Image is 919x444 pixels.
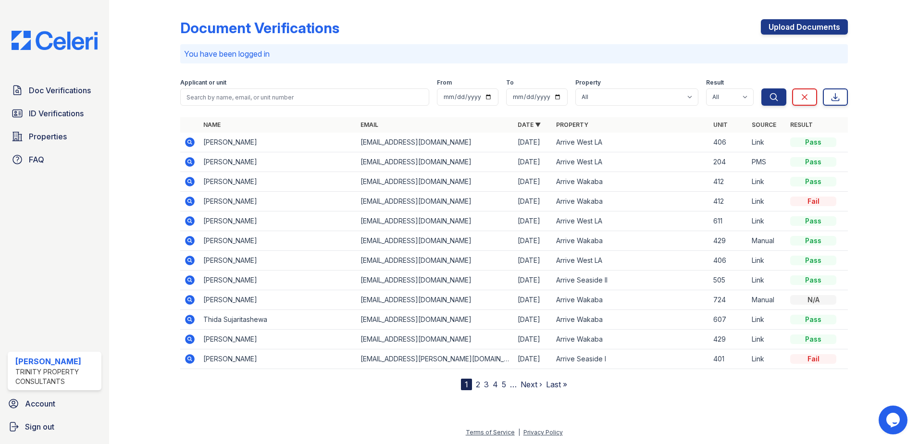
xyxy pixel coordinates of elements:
td: Link [748,349,786,369]
a: 3 [484,380,489,389]
span: Properties [29,131,67,142]
td: [DATE] [514,133,552,152]
td: Manual [748,231,786,251]
td: 429 [709,330,748,349]
td: [DATE] [514,330,552,349]
a: Unit [713,121,728,128]
td: [EMAIL_ADDRESS][DOMAIN_NAME] [357,211,514,231]
div: Document Verifications [180,19,339,37]
td: Arrive West LA [552,152,709,172]
td: Link [748,133,786,152]
label: To [506,79,514,86]
a: Next › [521,380,542,389]
td: Arrive Seaside II [552,271,709,290]
div: Pass [790,236,836,246]
td: Arrive Wakaba [552,172,709,192]
div: 1 [461,379,472,390]
td: Arrive Wakaba [552,310,709,330]
td: 412 [709,192,748,211]
div: Fail [790,197,836,206]
td: [PERSON_NAME] [199,172,357,192]
td: 429 [709,231,748,251]
td: [PERSON_NAME] [199,231,357,251]
td: [EMAIL_ADDRESS][DOMAIN_NAME] [357,271,514,290]
td: Link [748,192,786,211]
td: [PERSON_NAME] [199,271,357,290]
td: 412 [709,172,748,192]
a: Property [556,121,588,128]
td: [EMAIL_ADDRESS][DOMAIN_NAME] [357,231,514,251]
td: Thida Sujaritashewa [199,310,357,330]
td: Link [748,330,786,349]
div: [PERSON_NAME] [15,356,98,367]
td: [DATE] [514,172,552,192]
img: CE_Logo_Blue-a8612792a0a2168367f1c8372b55b34899dd931a85d93a1a3d3e32e68fde9ad4.png [4,31,105,50]
div: Pass [790,137,836,147]
a: Date ▼ [518,121,541,128]
iframe: chat widget [879,406,909,434]
a: 5 [502,380,506,389]
a: Privacy Policy [523,429,563,436]
div: Fail [790,354,836,364]
td: Link [748,211,786,231]
td: Link [748,271,786,290]
td: [DATE] [514,290,552,310]
a: Doc Verifications [8,81,101,100]
div: Pass [790,256,836,265]
td: [DATE] [514,251,552,271]
td: Arrive Wakaba [552,231,709,251]
span: Doc Verifications [29,85,91,96]
div: Pass [790,315,836,324]
td: [EMAIL_ADDRESS][DOMAIN_NAME] [357,133,514,152]
td: Arrive West LA [552,251,709,271]
span: … [510,379,517,390]
td: [DATE] [514,211,552,231]
span: Account [25,398,55,409]
td: 607 [709,310,748,330]
td: Link [748,251,786,271]
span: Sign out [25,421,54,432]
td: [EMAIL_ADDRESS][DOMAIN_NAME] [357,152,514,172]
a: 2 [476,380,480,389]
td: 611 [709,211,748,231]
div: Pass [790,275,836,285]
td: [EMAIL_ADDRESS][DOMAIN_NAME] [357,290,514,310]
a: Properties [8,127,101,146]
td: PMS [748,152,786,172]
label: From [437,79,452,86]
td: Arrive Wakaba [552,290,709,310]
td: Arrive Seaside I [552,349,709,369]
td: [EMAIL_ADDRESS][DOMAIN_NAME] [357,330,514,349]
span: ID Verifications [29,108,84,119]
div: | [518,429,520,436]
a: Sign out [4,417,105,436]
td: [PERSON_NAME] [199,290,357,310]
td: [PERSON_NAME] [199,330,357,349]
td: [PERSON_NAME] [199,349,357,369]
td: [DATE] [514,271,552,290]
a: Account [4,394,105,413]
label: Result [706,79,724,86]
a: Source [752,121,776,128]
td: [EMAIL_ADDRESS][DOMAIN_NAME] [357,251,514,271]
div: Pass [790,177,836,186]
td: [EMAIL_ADDRESS][DOMAIN_NAME] [357,310,514,330]
label: Applicant or unit [180,79,226,86]
td: [PERSON_NAME] [199,211,357,231]
div: N/A [790,295,836,305]
td: [EMAIL_ADDRESS][DOMAIN_NAME] [357,172,514,192]
td: 406 [709,251,748,271]
div: Pass [790,157,836,167]
a: ID Verifications [8,104,101,123]
td: [DATE] [514,231,552,251]
td: [PERSON_NAME] [199,152,357,172]
td: Arrive Wakaba [552,330,709,349]
td: Arrive Wakaba [552,192,709,211]
td: [EMAIL_ADDRESS][DOMAIN_NAME] [357,192,514,211]
a: Last » [546,380,567,389]
input: Search by name, email, or unit number [180,88,429,106]
td: 406 [709,133,748,152]
td: 204 [709,152,748,172]
span: FAQ [29,154,44,165]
